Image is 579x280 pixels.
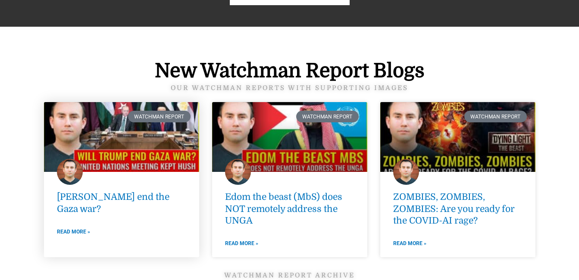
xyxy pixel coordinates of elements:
a: Read more about Will Trump end the Gaza war? [57,227,90,236]
img: Marco [57,159,83,185]
div: Watchman Report [296,111,359,122]
h5: Our watchman reports with supporting images [44,85,535,91]
a: Read more about Edom the beast (MbS) does NOT remotely address the UNGA [225,239,258,248]
a: [PERSON_NAME] end the Gaza war? [57,192,169,214]
div: Watchman Report [464,111,527,122]
a: Read more about ZOMBIES, ZOMBIES, ZOMBIES: Are you ready for the COVID-AI rage? [393,239,426,248]
img: Marco [225,159,251,185]
a: ZOMBIES, ZOMBIES, ZOMBIES: Are you ready for the COVID-AI rage? [393,192,515,226]
h4: New Watchman Report Blogs [44,61,535,81]
a: Edom the beast (MbS) does NOT remotely address the UNGA [225,192,342,226]
div: Watchman Report [128,111,191,122]
img: Marco [393,159,419,185]
a: Watchman Report ARCHIVE [224,271,355,279]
